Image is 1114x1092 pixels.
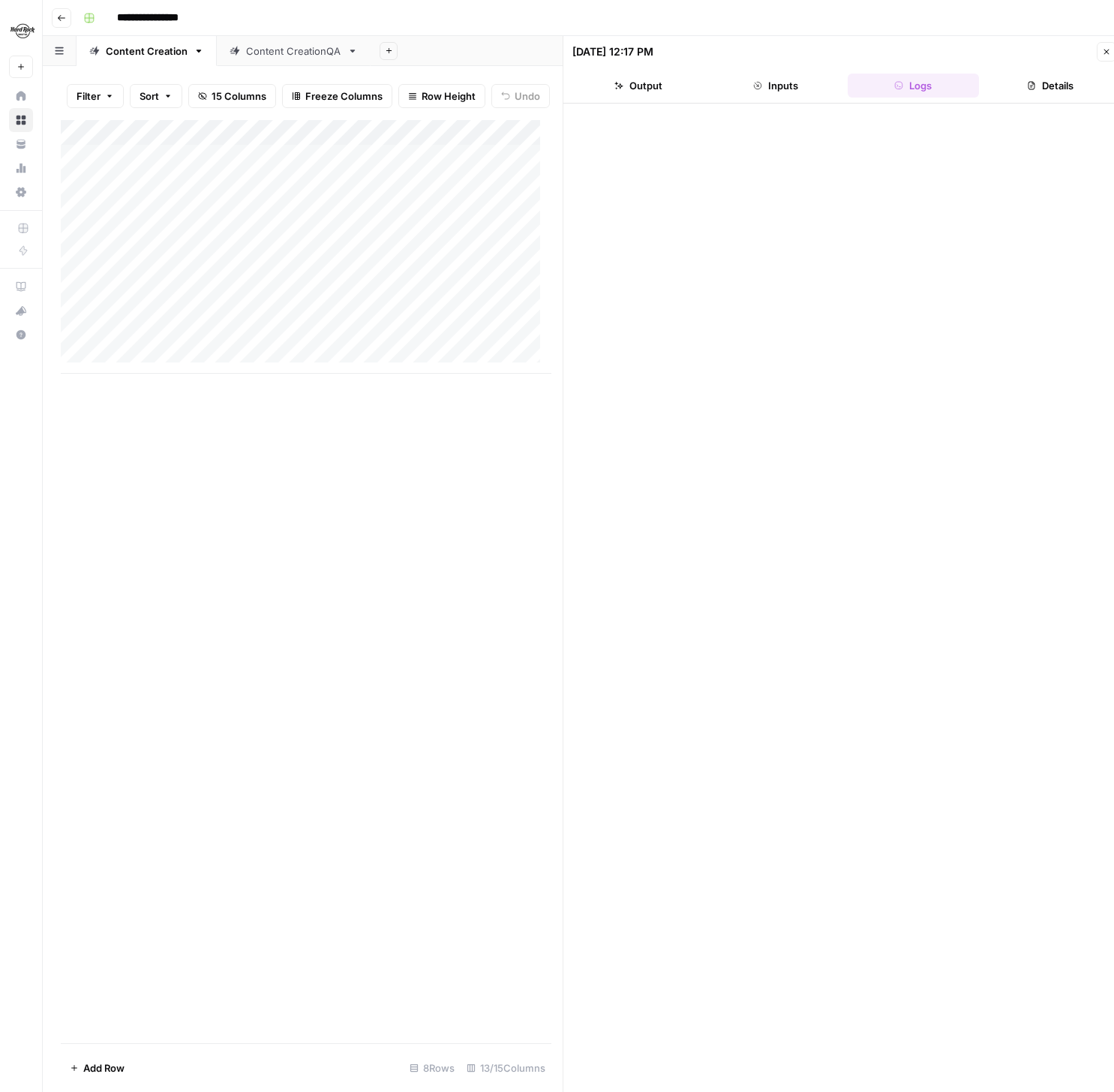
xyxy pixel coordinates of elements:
div: [DATE] 12:17 PM [572,44,653,59]
span: Add Row [83,1060,125,1075]
a: Content Creation [77,36,217,66]
button: Inputs [710,74,841,98]
a: Content CreationQA [217,36,371,66]
button: Workspace: Hard Rock Digital [9,12,33,50]
button: Row Height [398,84,485,108]
button: Filter [67,84,124,108]
span: 15 Columns [212,89,266,104]
button: Logs [848,74,979,98]
div: 13/15 Columns [461,1056,551,1080]
div: Content CreationQA [246,44,341,59]
button: Help + Support [9,323,33,347]
span: Undo [515,89,540,104]
div: 8 Rows [404,1056,461,1080]
button: Undo [491,84,550,108]
a: Your Data [9,132,33,156]
button: 15 Columns [188,84,276,108]
div: Content Creation [106,44,188,59]
button: Add Row [61,1056,134,1080]
span: Sort [140,89,159,104]
a: AirOps Academy [9,275,33,299]
a: Browse [9,108,33,132]
button: What's new? [9,299,33,323]
img: Hard Rock Digital Logo [9,17,36,44]
a: Settings [9,180,33,204]
div: What's new? [10,299,32,322]
span: Filter [77,89,101,104]
button: Output [572,74,704,98]
span: Row Height [422,89,476,104]
a: Home [9,84,33,108]
button: Freeze Columns [282,84,392,108]
button: Sort [130,84,182,108]
span: Freeze Columns [305,89,383,104]
a: Usage [9,156,33,180]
